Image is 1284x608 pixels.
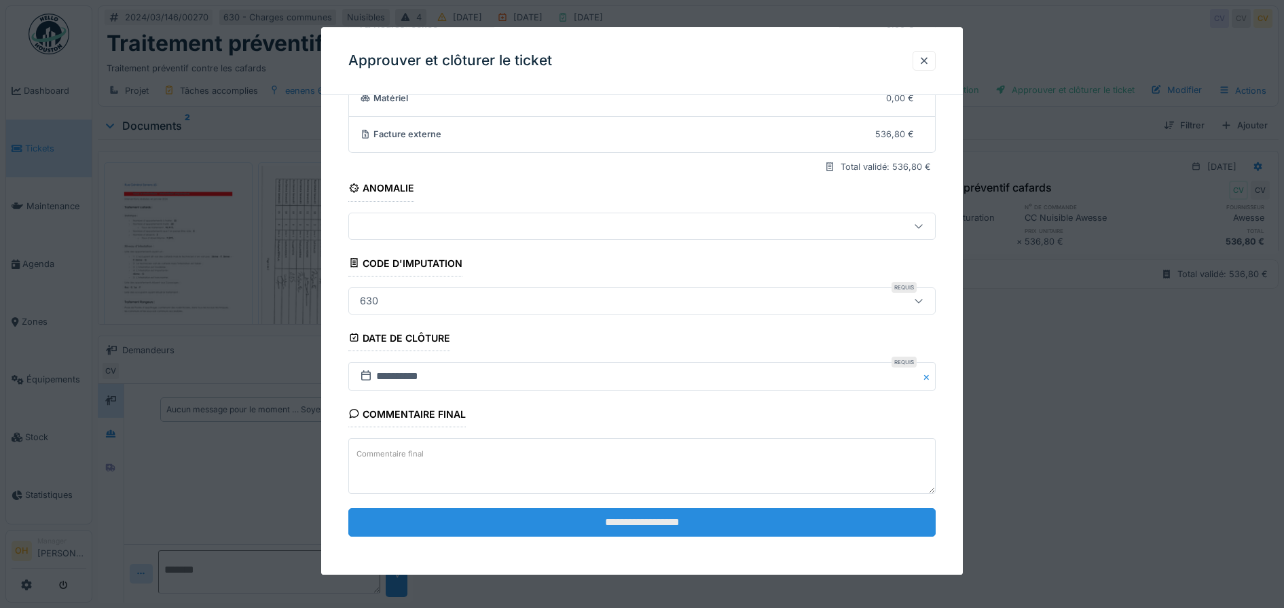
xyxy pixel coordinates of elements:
button: Close [921,362,936,391]
div: 630 [354,293,384,308]
div: Requis [892,282,917,293]
div: Matériel [360,92,877,105]
div: Commentaire final [348,404,466,427]
div: Total validé: 536,80 € [841,161,931,174]
div: Anomalie [348,179,415,202]
div: Facture externe [360,128,866,141]
div: 0,00 € [886,92,914,105]
h3: Approuver et clôturer le ticket [348,52,552,69]
div: Date de clôture [348,328,451,351]
label: Commentaire final [354,446,426,463]
div: Code d'imputation [348,253,463,276]
summary: Matériel0,00 € [354,86,930,111]
div: Requis [892,357,917,368]
div: 536,80 € [875,128,914,141]
summary: Facture externe536,80 € [354,122,930,147]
